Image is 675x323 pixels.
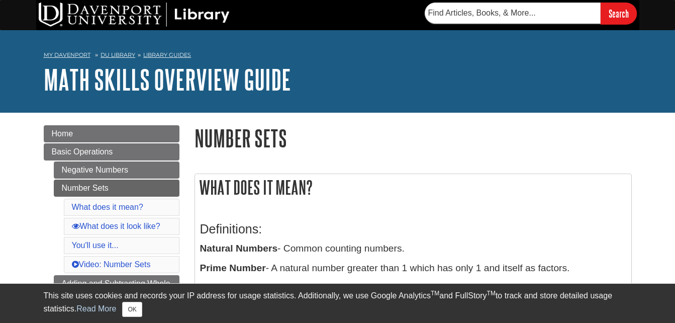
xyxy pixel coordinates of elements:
[200,263,266,273] b: Prime Number
[143,51,191,58] a: Library Guides
[44,125,179,142] a: Home
[425,3,601,24] input: Find Articles, Books, & More...
[122,302,142,317] button: Close
[44,143,179,160] a: Basic Operations
[72,222,160,230] a: What does it look like?
[200,261,626,276] p: - A natural number greater than 1 which has only 1 and itself as factors.
[425,3,637,24] form: Searches DU Library's articles, books, and more
[200,243,278,254] b: Natural Numbers
[39,3,230,27] img: DU Library
[52,129,73,138] span: Home
[195,174,631,201] h2: What does it mean?
[195,125,632,151] h1: Number Sets
[200,241,626,256] p: - Common counting numbers.
[431,290,439,297] sup: TM
[200,222,626,236] h3: Definitions:
[72,241,119,250] a: You'll use it...
[601,3,637,24] input: Search
[200,282,289,293] b: Composite Number
[101,51,135,58] a: DU Library
[44,48,632,64] nav: breadcrumb
[72,203,143,211] a: What does it mean?
[44,290,632,317] div: This site uses cookies and records your IP address for usage statistics. Additionally, we use Goo...
[200,281,626,295] p: - A natural number greater than 1 which has more factors than 1 and itself.
[54,161,179,179] a: Negative Numbers
[76,304,116,313] a: Read More
[44,64,291,95] a: Math Skills Overview Guide
[52,147,113,156] span: Basic Operations
[487,290,496,297] sup: TM
[54,180,179,197] a: Number Sets
[54,275,179,304] a: Adding and Subtracting Whole Numbers
[72,260,151,269] a: Video: Number Sets
[44,51,90,59] a: My Davenport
